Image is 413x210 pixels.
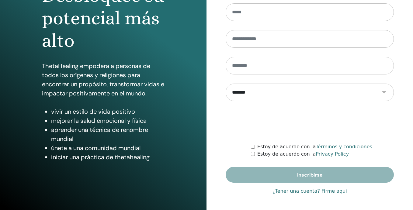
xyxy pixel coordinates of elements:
label: Estoy de acuerdo con la [257,143,372,150]
li: mejorar la salud emocional y física [51,116,165,125]
li: aprender una técnica de renombre mundial [51,125,165,143]
li: vivir un estilo de vida positivo [51,107,165,116]
p: ThetaHealing empodera a personas de todos los orígenes y religiones para encontrar un propósito, ... [42,61,165,98]
li: únete a una comunidad mundial [51,143,165,153]
li: iniciar una práctica de thetahealing [51,153,165,162]
a: Privacy Policy [316,151,349,157]
a: Términos y condiciones [316,144,372,150]
label: Estoy de acuerdo con la [257,150,349,158]
iframe: reCAPTCHA [264,110,356,134]
a: ¿Tener una cuenta? Firme aquí [272,188,347,195]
